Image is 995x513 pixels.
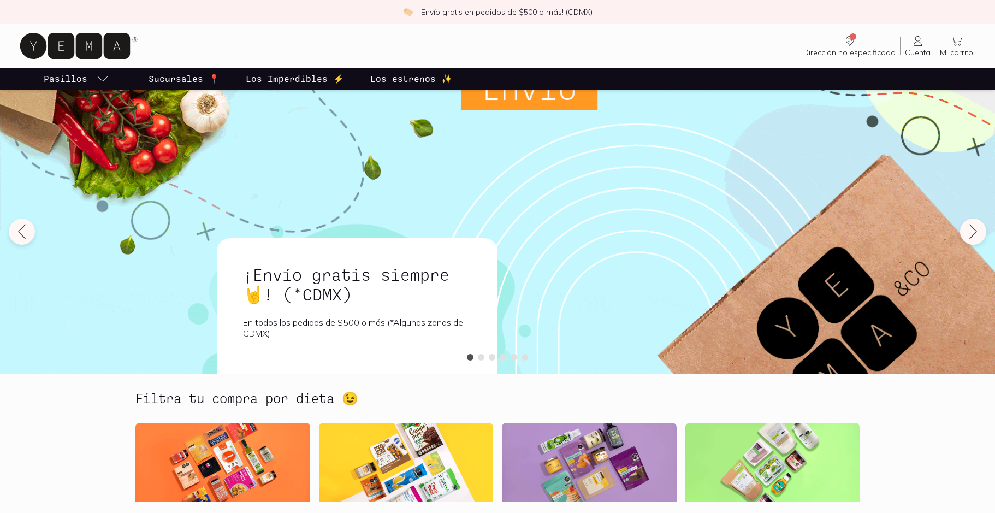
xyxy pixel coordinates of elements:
img: Dieta orgánica [685,423,860,502]
span: Cuenta [905,48,931,57]
p: Pasillos [44,72,87,85]
a: Mi carrito [935,34,978,57]
p: Sucursales 📍 [149,72,220,85]
a: Los estrenos ✨ [368,68,454,90]
img: Dieta keto [502,423,677,502]
p: Los Imperdibles ⚡️ [246,72,344,85]
img: check [403,7,413,17]
span: Dirección no especificada [803,48,896,57]
a: Cuenta [901,34,935,57]
p: ¡Envío gratis en pedidos de $500 o más! (CDMX) [419,7,593,17]
p: Los estrenos ✨ [370,72,452,85]
p: En todos los pedidos de $500 o más (*Algunas zonas de CDMX) [243,317,471,339]
img: Dieta sin gluten [319,423,494,502]
img: Dieta Vegana [135,423,310,502]
a: pasillo-todos-link [42,68,111,90]
a: Los Imperdibles ⚡️ [244,68,346,90]
h2: Filtra tu compra por dieta 😉 [135,391,358,405]
a: Dirección no especificada [799,34,900,57]
a: Sucursales 📍 [146,68,222,90]
h1: ¡Envío gratis siempre🤘! (*CDMX) [243,264,471,304]
span: Mi carrito [940,48,973,57]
